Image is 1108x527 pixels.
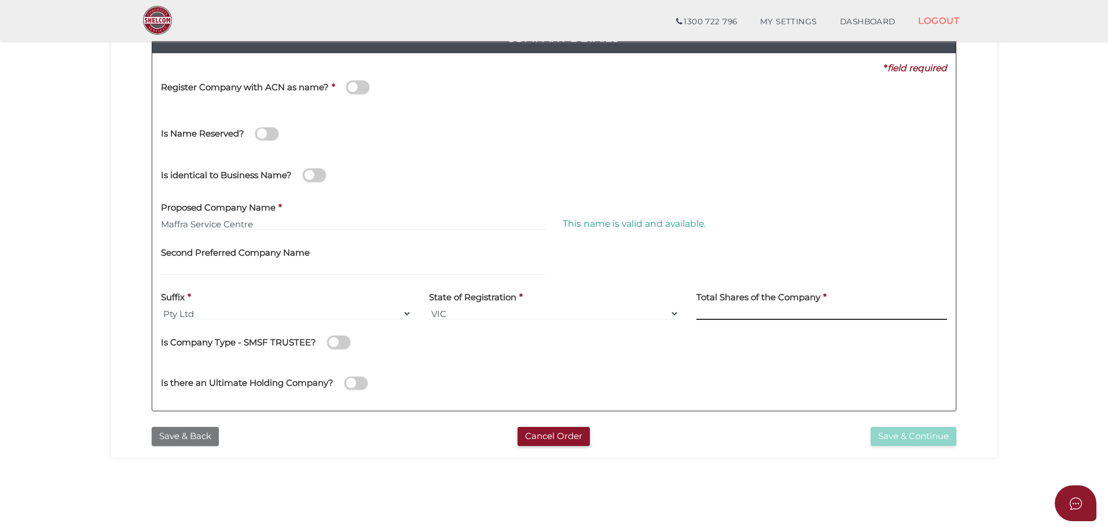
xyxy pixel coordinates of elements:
[429,293,516,303] h4: State of Registration
[518,427,590,446] button: Cancel Order
[665,10,749,34] a: 1300 722 796
[828,10,907,34] a: DASHBOARD
[871,427,956,446] button: Save & Continue
[161,293,185,303] h4: Suffix
[161,203,276,213] h4: Proposed Company Name
[563,218,706,229] span: This name is valid and available.
[161,338,316,348] h4: Is Company Type - SMSF TRUSTEE?
[1055,485,1096,521] button: Open asap
[161,378,333,388] h4: Is there an Ultimate Holding Company?
[161,83,329,93] h4: Register Company with ACN as name?
[161,171,292,180] h4: Is identical to Business Name?
[749,10,828,34] a: MY SETTINGS
[696,293,820,303] h4: Total Shares of the Company
[161,129,244,139] h4: Is Name Reserved?
[152,427,219,446] button: Save & Back
[907,9,971,32] a: LOGOUT
[887,62,947,73] i: field required
[161,248,310,258] h4: Second Preferred Company Name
